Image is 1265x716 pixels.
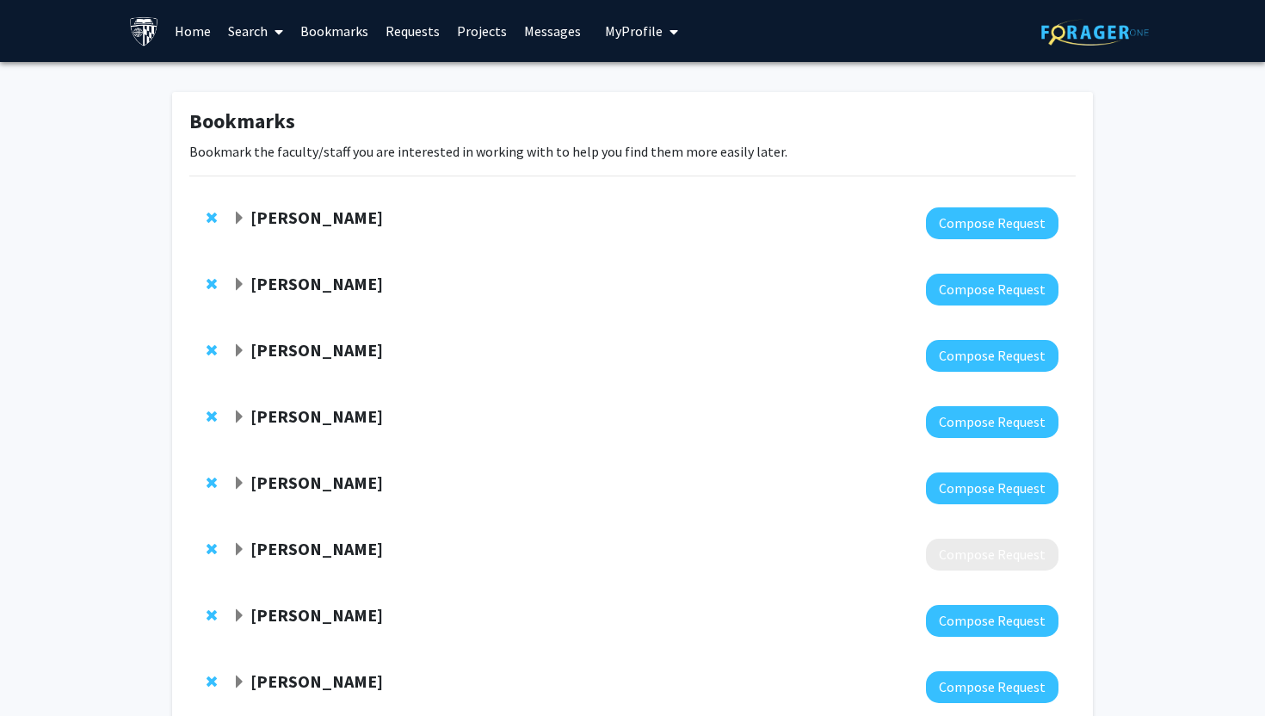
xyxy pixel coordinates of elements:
span: Remove Angela Guarda from bookmarks [207,343,217,357]
button: Compose Request to Moira-Phoebe Huet [926,671,1058,703]
span: My Profile [605,22,663,40]
button: Compose Request to Ben Van Durme [926,207,1058,239]
span: Remove Shinuo Weng from bookmarks [207,410,217,423]
img: ForagerOne Logo [1041,19,1149,46]
span: Expand Jeff Gray Bookmark [232,609,246,623]
span: Remove Moira-Phoebe Huet from bookmarks [207,675,217,688]
button: Compose Request to Shari Liu [926,274,1058,306]
strong: [PERSON_NAME] [250,670,383,692]
strong: [PERSON_NAME] [250,339,383,361]
span: Remove Jeff Gray from bookmarks [207,608,217,622]
button: Compose Request to Shinuo Weng [926,406,1058,438]
a: Search [219,1,292,61]
span: Expand Angela Guarda Bookmark [232,344,246,358]
span: Remove Karen Fleming from bookmarks [207,476,217,490]
iframe: Chat [13,639,73,703]
span: Remove Kim Reynolds from bookmarks [207,542,217,556]
button: Compose Request to Jeff Gray [926,605,1058,637]
span: Remove Shari Liu from bookmarks [207,277,217,291]
a: Bookmarks [292,1,377,61]
span: Expand Shinuo Weng Bookmark [232,410,246,424]
strong: [PERSON_NAME] [250,538,383,559]
span: Expand Karen Fleming Bookmark [232,477,246,491]
span: Remove Ben Van Durme from bookmarks [207,211,217,225]
a: Projects [448,1,515,61]
strong: [PERSON_NAME] [250,273,383,294]
a: Messages [515,1,589,61]
strong: [PERSON_NAME] [250,472,383,493]
strong: [PERSON_NAME] [250,405,383,427]
span: Expand Moira-Phoebe Huet Bookmark [232,676,246,689]
img: Johns Hopkins University Logo [129,16,159,46]
button: Compose Request to Karen Fleming [926,472,1058,504]
span: Expand Ben Van Durme Bookmark [232,212,246,225]
span: Expand Kim Reynolds Bookmark [232,543,246,557]
strong: [PERSON_NAME] [250,207,383,228]
a: Home [166,1,219,61]
h1: Bookmarks [189,109,1076,134]
button: Compose Request to Kim Reynolds [926,539,1058,571]
a: Requests [377,1,448,61]
button: Compose Request to Angela Guarda [926,340,1058,372]
span: Expand Shari Liu Bookmark [232,278,246,292]
p: Bookmark the faculty/staff you are interested in working with to help you find them more easily l... [189,141,1076,162]
strong: [PERSON_NAME] [250,604,383,626]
